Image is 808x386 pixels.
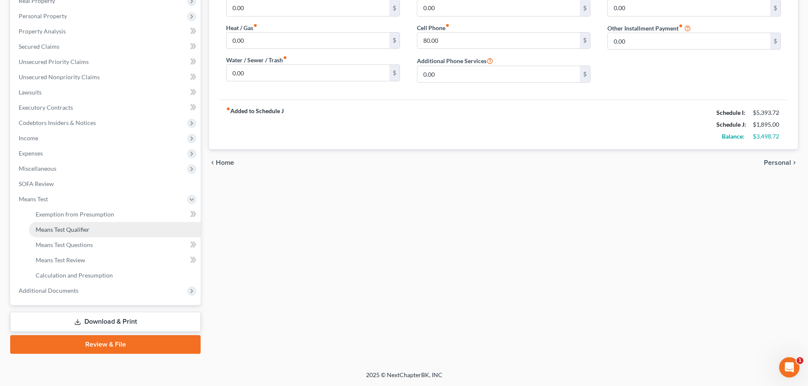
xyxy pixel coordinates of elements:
a: Means Test Questions [29,237,201,253]
input: -- [608,33,770,49]
a: Secured Claims [12,39,201,54]
div: $ [580,66,590,82]
i: fiber_manual_record [283,56,287,60]
span: Home [216,159,234,166]
a: Unsecured Nonpriority Claims [12,69,201,85]
span: Exemption from Presumption [36,211,114,218]
a: Means Test Review [29,253,201,268]
span: 1 [797,357,803,364]
label: Cell Phone [417,23,450,32]
strong: Added to Schedule J [226,107,284,142]
span: Means Test Review [36,256,85,264]
label: Water / Sewer / Trash [226,56,287,64]
i: fiber_manual_record [226,107,230,111]
label: Heat / Gas [226,23,257,32]
div: $ [389,33,400,49]
span: Means Test [19,195,48,203]
i: chevron_right [791,159,798,166]
span: Expenses [19,150,43,157]
a: SOFA Review [12,176,201,192]
a: Lawsuits [12,85,201,100]
div: $ [770,33,780,49]
a: Means Test Qualifier [29,222,201,237]
i: chevron_left [209,159,216,166]
div: $1,895.00 [753,120,781,129]
button: Personal chevron_right [764,159,798,166]
div: $3,498.72 [753,132,781,141]
div: $5,393.72 [753,108,781,117]
a: Property Analysis [12,24,201,39]
span: Additional Documents [19,287,78,294]
span: Property Analysis [19,28,66,35]
strong: Balance: [722,133,744,140]
a: Executory Contracts [12,100,201,115]
a: Calculation and Presumption [29,268,201,283]
span: Secured Claims [19,43,59,50]
span: Codebtors Insiders & Notices [19,119,96,126]
span: Means Test Qualifier [36,226,89,233]
a: Exemption from Presumption [29,207,201,222]
span: Unsecured Nonpriority Claims [19,73,100,81]
span: Miscellaneous [19,165,56,172]
span: Personal [764,159,791,166]
label: Additional Phone Services [417,56,493,66]
strong: Schedule I: [716,109,745,116]
label: Other Installment Payment [607,24,683,33]
input: -- [226,33,389,49]
span: Calculation and Presumption [36,272,113,279]
div: 2025 © NextChapterBK, INC [162,371,646,386]
a: Review & File [10,335,201,354]
input: -- [417,33,580,49]
span: Executory Contracts [19,104,73,111]
iframe: Intercom live chat [779,357,800,378]
a: Download & Print [10,312,201,332]
a: Unsecured Priority Claims [12,54,201,69]
div: $ [580,33,590,49]
span: Lawsuits [19,89,42,96]
span: Means Test Questions [36,241,93,248]
span: Personal Property [19,12,67,19]
input: -- [417,66,580,82]
button: chevron_left Home [209,159,234,166]
div: $ [389,65,400,81]
span: SOFA Review [19,180,54,187]
span: Income [19,134,38,142]
i: fiber_manual_record [445,23,450,28]
i: fiber_manual_record [253,23,257,28]
span: Unsecured Priority Claims [19,58,89,65]
i: fiber_manual_record [679,24,683,28]
strong: Schedule J: [716,121,746,128]
input: -- [226,65,389,81]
